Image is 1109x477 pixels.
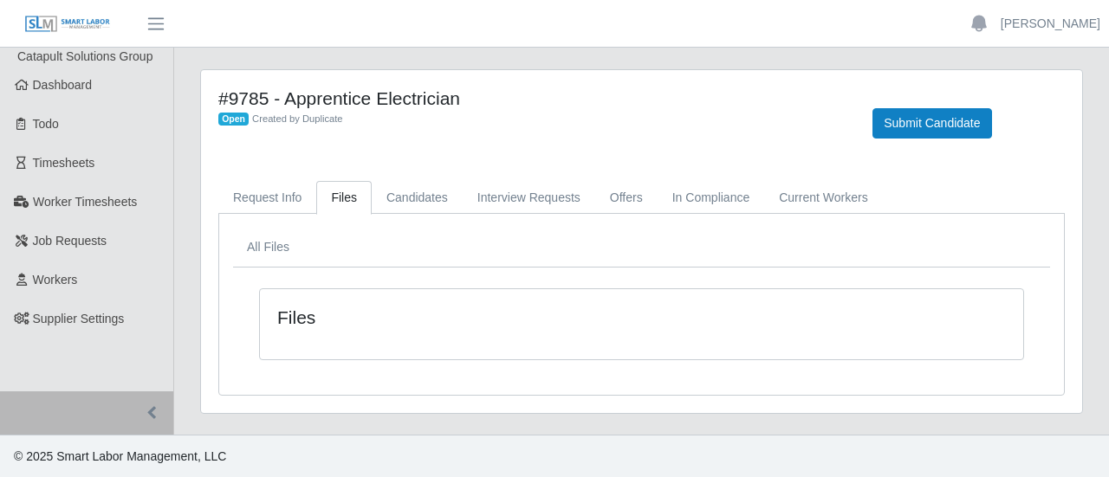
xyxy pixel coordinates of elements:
h4: Files [277,306,566,328]
a: Current Workers [764,181,882,215]
a: Candidates [372,181,463,215]
a: [PERSON_NAME] [1001,15,1100,33]
span: Worker Timesheets [33,195,137,209]
a: In Compliance [658,181,765,215]
li: All Files [247,238,289,256]
span: Catapult Solutions Group [17,49,152,63]
a: Files [316,181,372,215]
a: Request Info [218,181,316,215]
button: Submit Candidate [872,108,991,139]
span: Timesheets [33,156,95,170]
h4: #9785 - Apprentice Electrician [218,87,846,109]
span: Dashboard [33,78,93,92]
span: © 2025 Smart Labor Management, LLC [14,449,226,463]
span: Created by Duplicate [252,113,342,124]
a: Offers [595,181,658,215]
span: Workers [33,273,78,287]
span: Open [218,113,249,126]
span: Job Requests [33,234,107,248]
span: Supplier Settings [33,312,125,326]
span: Todo [33,117,59,131]
img: SLM Logo [24,15,111,34]
a: Interview Requests [463,181,595,215]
